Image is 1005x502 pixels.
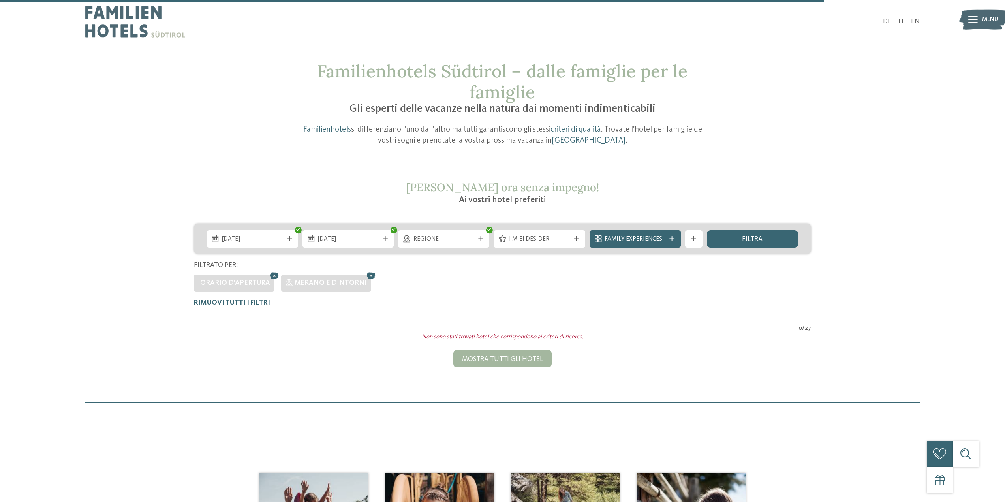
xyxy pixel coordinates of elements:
span: [DATE] [318,235,379,244]
a: criteri di qualità [550,126,601,133]
span: Family Experiences [605,235,665,244]
span: Orario d'apertura [200,280,270,286]
a: DE [883,18,891,25]
span: Merano e dintorni [295,280,367,286]
span: 27 [805,324,811,333]
span: Regione [413,235,474,244]
div: Non sono stati trovati hotel che corrispondono ai criteri di ricerca. [187,333,817,342]
span: filtra [742,236,763,243]
span: Rimuovi tutti i filtri [194,299,270,306]
a: Familienhotels [303,126,351,133]
p: I si differenziano l’uno dall’altro ma tutti garantiscono gli stessi . Trovate l’hotel per famigl... [296,124,709,146]
a: IT [898,18,905,25]
div: Mostra tutti gli hotel [453,350,552,367]
span: Ai vostri hotel preferiti [459,196,546,204]
span: I miei desideri [509,235,570,244]
span: [PERSON_NAME] ora senza impegno! [406,180,599,194]
span: / [802,324,805,333]
span: 0 [798,324,802,333]
a: [GEOGRAPHIC_DATA] [552,137,626,145]
a: EN [911,18,920,25]
span: [DATE] [222,235,283,244]
span: Filtrato per: [194,262,238,269]
span: Menu [982,15,998,24]
span: Gli esperti delle vacanze nella natura dai momenti indimenticabili [349,103,656,115]
span: Familienhotels Südtirol – dalle famiglie per le famiglie [317,60,688,103]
